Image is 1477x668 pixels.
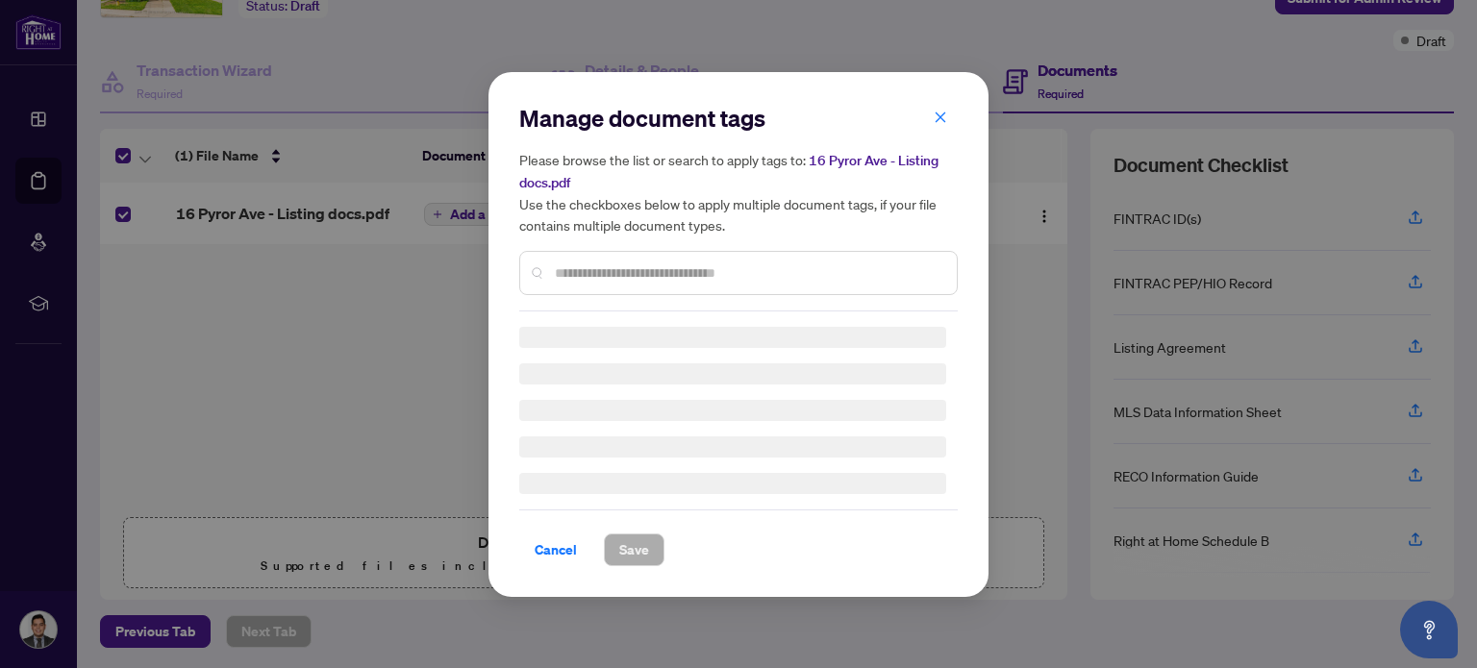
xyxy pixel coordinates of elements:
[519,533,592,566] button: Cancel
[1400,601,1458,658] button: Open asap
[934,110,947,123] span: close
[519,103,958,134] h2: Manage document tags
[519,149,958,235] h5: Please browse the list or search to apply tags to: Use the checkboxes below to apply multiple doc...
[604,533,664,566] button: Save
[535,534,577,565] span: Cancel
[519,152,939,191] span: 16 Pyror Ave - Listing docs.pdf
